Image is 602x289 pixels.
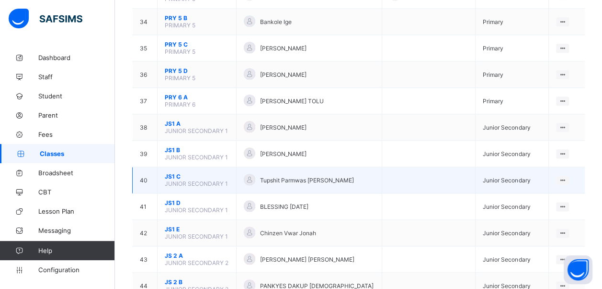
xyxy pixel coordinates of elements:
[564,255,592,284] button: Open asap
[260,256,354,263] span: [PERSON_NAME] [PERSON_NAME]
[165,41,229,48] span: PRY 5 C
[133,167,158,193] td: 40
[260,203,308,210] span: BLESSING [DATE]
[165,173,229,180] span: JS1 C
[38,131,115,138] span: Fees
[483,177,530,184] span: Junior Secondary
[133,193,158,220] td: 41
[165,101,195,108] span: PRIMARY 6
[38,111,115,119] span: Parent
[260,177,354,184] span: Tupshit Parmwas [PERSON_NAME]
[165,199,229,206] span: JS1 D
[133,88,158,114] td: 37
[165,67,229,74] span: PRY 5 D
[38,266,114,274] span: Configuration
[165,94,229,101] span: PRY 6 A
[165,120,229,127] span: JS1 A
[165,74,195,82] span: PRIMARY 5
[133,114,158,141] td: 38
[260,18,292,25] span: Bankole Ige
[165,252,229,259] span: JS 2 A
[483,203,530,210] span: Junior Secondary
[38,73,115,81] span: Staff
[165,127,228,134] span: JUNIOR SECONDARY 1
[133,9,158,35] td: 34
[483,124,530,131] span: Junior Secondary
[483,256,530,263] span: Junior Secondary
[133,246,158,273] td: 43
[133,220,158,246] td: 42
[165,48,195,55] span: PRIMARY 5
[483,97,503,105] span: Primary
[38,227,115,234] span: Messaging
[483,229,530,237] span: Junior Secondary
[260,45,307,52] span: [PERSON_NAME]
[133,61,158,88] td: 36
[165,233,228,240] span: JUNIOR SECONDARY 1
[38,54,115,61] span: Dashboard
[483,150,530,157] span: Junior Secondary
[165,259,228,266] span: JUNIOR SECONDARY 2
[260,97,324,105] span: [PERSON_NAME] TOLU
[483,18,503,25] span: Primary
[165,278,229,286] span: JS 2 B
[38,247,114,254] span: Help
[40,150,115,157] span: Classes
[483,71,503,78] span: Primary
[9,9,82,29] img: safsims
[165,206,228,214] span: JUNIOR SECONDARY 1
[483,45,503,52] span: Primary
[260,71,307,78] span: [PERSON_NAME]
[165,180,228,187] span: JUNIOR SECONDARY 1
[260,229,316,237] span: Chinzen Vwar Jonah
[165,154,228,161] span: JUNIOR SECONDARY 1
[38,92,115,100] span: Student
[165,146,229,154] span: JS1 B
[133,141,158,167] td: 39
[165,226,229,233] span: JS1 E
[165,22,195,29] span: PRIMARY 5
[38,207,115,215] span: Lesson Plan
[260,124,307,131] span: [PERSON_NAME]
[165,14,229,22] span: PRY 5 B
[260,150,307,157] span: [PERSON_NAME]
[38,169,115,177] span: Broadsheet
[38,188,115,196] span: CBT
[133,35,158,61] td: 35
